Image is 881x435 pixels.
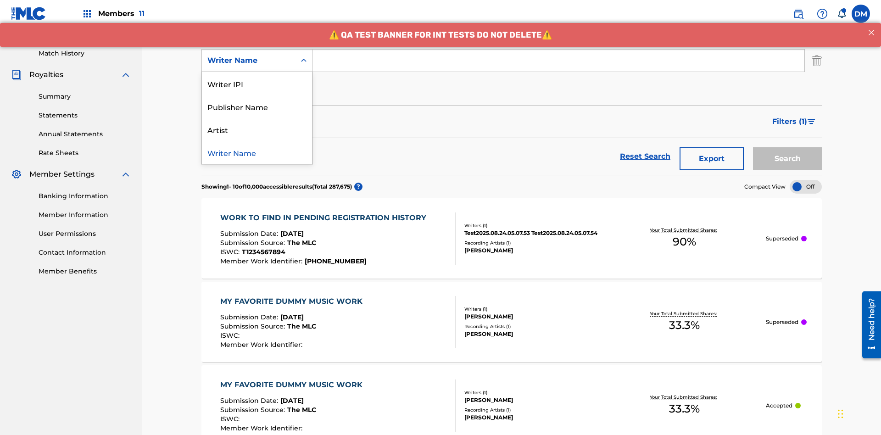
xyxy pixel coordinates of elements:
[220,296,367,307] div: MY FAVORITE DUMMY MUSIC WORK
[39,229,131,239] a: User Permissions
[766,318,798,326] p: Superseded
[464,407,603,413] div: Recording Artists ( 1 )
[29,169,95,180] span: Member Settings
[817,8,828,19] img: help
[201,183,352,191] p: Showing 1 - 10 of 10,000 accessible results (Total 287,675 )
[39,148,131,158] a: Rate Sheets
[812,49,822,72] img: Delete Criterion
[39,92,131,101] a: Summary
[220,396,280,405] span: Submission Date :
[39,191,131,201] a: Banking Information
[220,322,287,330] span: Submission Source :
[855,288,881,363] iframe: Resource Center
[220,313,280,321] span: Submission Date :
[354,183,362,191] span: ?
[220,248,242,256] span: ISWC :
[39,248,131,257] a: Contact Information
[242,248,285,256] span: T1234567894
[793,8,804,19] img: search
[139,9,145,18] span: 11
[464,306,603,312] div: Writers ( 1 )
[669,317,700,334] span: 33.3 %
[220,212,431,223] div: WORK TO FIND IN PENDING REGISTRATION HISTORY
[220,257,305,265] span: Member Work Identifier :
[813,5,831,23] div: Help
[220,415,242,423] span: ISWC :
[305,257,367,265] span: [PHONE_NUMBER]
[464,389,603,396] div: Writers ( 1 )
[39,111,131,120] a: Statements
[837,9,846,18] div: Notifications
[615,146,675,167] a: Reset Search
[201,282,822,362] a: MY FAVORITE DUMMY MUSIC WORKSubmission Date:[DATE]Submission Source:The MLCISWC:Member Work Ident...
[207,55,290,66] div: Writer Name
[766,234,798,243] p: Superseded
[287,239,316,247] span: The MLC
[464,330,603,338] div: [PERSON_NAME]
[220,239,287,247] span: Submission Source :
[201,198,822,279] a: WORK TO FIND IN PENDING REGISTRATION HISTORYSubmission Date:[DATE]Submission Source:The MLCISWC:T...
[202,72,312,95] div: Writer IPI
[650,227,719,234] p: Your Total Submitted Shares:
[669,401,700,417] span: 33.3 %
[280,396,304,405] span: [DATE]
[82,8,93,19] img: Top Rightsholders
[202,141,312,164] div: Writer Name
[329,7,552,17] span: ⚠️ QA TEST BANNER FOR INT TESTS DO NOT DELETE⚠️
[838,400,843,428] div: Drag
[39,267,131,276] a: Member Benefits
[464,246,603,255] div: [PERSON_NAME]
[29,69,63,80] span: Royalties
[120,69,131,80] img: expand
[744,183,786,191] span: Compact View
[220,229,280,238] span: Submission Date :
[39,210,131,220] a: Member Information
[464,396,603,404] div: [PERSON_NAME]
[11,7,46,20] img: MLC Logo
[464,312,603,321] div: [PERSON_NAME]
[220,331,242,340] span: ISWC :
[789,5,808,23] a: Public Search
[39,129,131,139] a: Annual Statements
[766,402,792,410] p: Accepted
[220,379,367,390] div: MY FAVORITE DUMMY MUSIC WORK
[120,169,131,180] img: expand
[767,110,822,133] button: Filters (1)
[464,323,603,330] div: Recording Artists ( 1 )
[287,406,316,414] span: The MLC
[680,147,744,170] button: Export
[220,424,305,432] span: Member Work Identifier :
[650,394,719,401] p: Your Total Submitted Shares:
[464,222,603,229] div: Writers ( 1 )
[202,95,312,118] div: Publisher Name
[280,313,304,321] span: [DATE]
[464,240,603,246] div: Recording Artists ( 1 )
[287,322,316,330] span: The MLC
[202,118,312,141] div: Artist
[835,391,881,435] iframe: Chat Widget
[650,310,719,317] p: Your Total Submitted Shares:
[772,116,807,127] span: Filters ( 1 )
[464,229,603,237] div: Test2025.08.24.05.07.53 Test2025.08.24.05.07.54
[220,406,287,414] span: Submission Source :
[98,8,145,19] span: Members
[673,234,696,250] span: 90 %
[808,119,815,124] img: filter
[464,413,603,422] div: [PERSON_NAME]
[852,5,870,23] div: User Menu
[11,69,22,80] img: Royalties
[39,49,131,58] a: Match History
[220,340,305,349] span: Member Work Identifier :
[11,169,22,180] img: Member Settings
[280,229,304,238] span: [DATE]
